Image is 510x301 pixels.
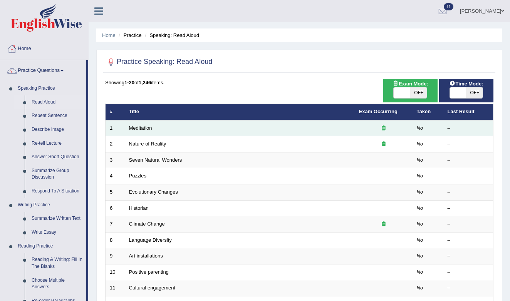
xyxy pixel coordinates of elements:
[129,173,147,179] a: Puzzles
[383,79,438,102] div: Show exams occurring in exams
[106,216,125,232] td: 7
[359,140,408,148] div: Exam occurring question
[106,280,125,296] td: 11
[448,269,489,276] div: –
[448,221,489,228] div: –
[28,253,86,273] a: Reading & Writing: Fill In The Blanks
[0,60,86,79] a: Practice Questions
[125,104,355,120] th: Title
[443,104,493,120] th: Last Result
[389,80,431,88] span: Exam Mode:
[117,32,141,39] li: Practice
[359,109,398,114] a: Exam Occurring
[28,95,86,109] a: Read Aloud
[28,123,86,137] a: Describe Image
[129,125,152,131] a: Meditation
[106,104,125,120] th: #
[417,285,423,291] em: No
[410,87,427,98] span: OFF
[106,136,125,152] td: 2
[129,141,166,147] a: Nature of Reality
[417,237,423,243] em: No
[413,104,443,120] th: Taken
[129,221,165,227] a: Climate Change
[129,285,176,291] a: Cultural engagement
[417,173,423,179] em: No
[28,184,86,198] a: Respond To A Situation
[106,120,125,136] td: 1
[129,157,182,163] a: Seven Natural Wonders
[448,157,489,164] div: –
[417,141,423,147] em: No
[448,172,489,180] div: –
[129,189,178,195] a: Evolutionary Changes
[129,237,172,243] a: Language Diversity
[448,237,489,244] div: –
[139,80,151,85] b: 1,246
[359,221,408,228] div: Exam occurring question
[446,80,487,88] span: Time Mode:
[14,198,86,212] a: Writing Practice
[417,189,423,195] em: No
[448,125,489,132] div: –
[106,232,125,248] td: 8
[106,152,125,168] td: 3
[28,212,86,226] a: Summarize Written Text
[143,32,199,39] li: Speaking: Read Aloud
[102,32,116,38] a: Home
[417,269,423,275] em: No
[0,38,88,57] a: Home
[106,264,125,280] td: 10
[448,140,489,148] div: –
[106,184,125,201] td: 5
[28,150,86,164] a: Answer Short Question
[28,226,86,239] a: Write Essay
[105,79,493,86] div: Showing of items.
[124,80,134,85] b: 1-20
[444,3,453,10] span: 11
[28,164,86,184] a: Summarize Group Discussion
[14,239,86,253] a: Reading Practice
[106,168,125,184] td: 4
[448,284,489,292] div: –
[28,137,86,150] a: Re-tell Lecture
[417,157,423,163] em: No
[417,125,423,131] em: No
[466,87,483,98] span: OFF
[106,200,125,216] td: 6
[359,125,408,132] div: Exam occurring question
[14,82,86,95] a: Speaking Practice
[448,189,489,196] div: –
[448,205,489,212] div: –
[417,205,423,211] em: No
[417,221,423,227] em: No
[129,269,169,275] a: Positive parenting
[129,253,163,259] a: Art installations
[106,248,125,264] td: 9
[448,253,489,260] div: –
[28,109,86,123] a: Repeat Sentence
[28,274,86,294] a: Choose Multiple Answers
[105,56,212,68] h2: Practice Speaking: Read Aloud
[417,253,423,259] em: No
[129,205,149,211] a: Historian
